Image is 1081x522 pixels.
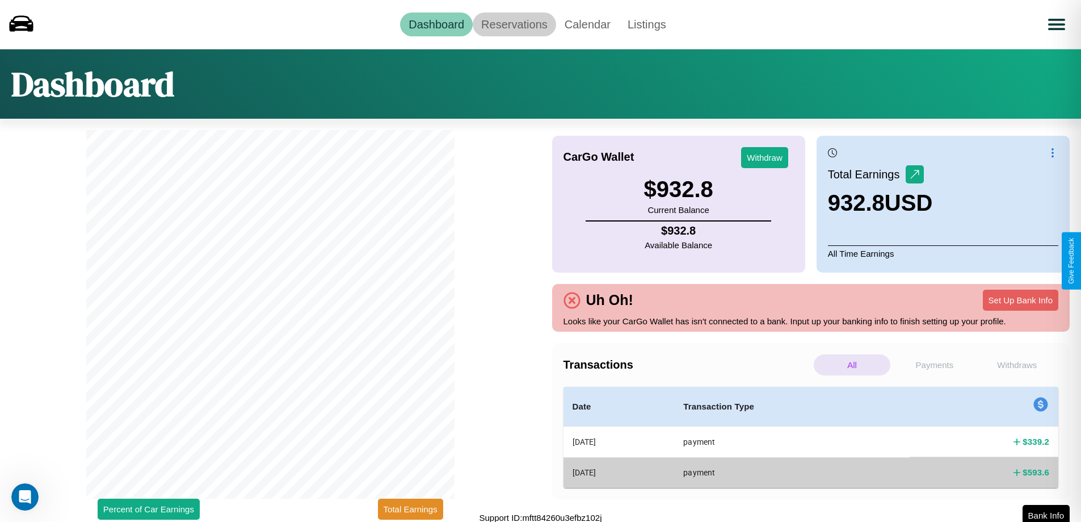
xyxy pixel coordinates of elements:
[643,177,713,202] h3: $ 932.8
[674,457,910,487] th: payment
[828,190,933,216] h3: 932.8 USD
[1023,436,1049,448] h4: $ 339.2
[983,290,1058,311] button: Set Up Bank Info
[556,12,619,36] a: Calendar
[563,314,1059,329] p: Looks like your CarGo Wallet has isn't connected to a bank. Input up your banking info to finish ...
[563,151,634,164] h4: CarGo Wallet
[563,457,675,487] th: [DATE]
[979,354,1055,375] p: Withdraws
[563,358,811,371] h4: Transactions
[378,499,443,520] button: Total Earnings
[473,12,556,36] a: Reservations
[400,12,473,36] a: Dashboard
[828,245,1058,261] p: All Time Earnings
[1067,238,1075,284] div: Give Feedback
[741,147,788,168] button: Withdraw
[11,61,174,107] h1: Dashboard
[1023,466,1049,478] h4: $ 593.6
[11,483,39,511] iframe: Intercom live chat
[683,400,901,414] h4: Transaction Type
[674,427,910,458] th: payment
[619,12,675,36] a: Listings
[563,387,1059,488] table: simple table
[573,400,666,414] h4: Date
[581,292,639,308] h4: Uh Oh!
[563,427,675,458] th: [DATE]
[645,224,712,237] h4: $ 932.8
[645,237,712,253] p: Available Balance
[643,202,713,218] p: Current Balance
[828,164,906,185] p: Total Earnings
[1041,9,1072,40] button: Open menu
[814,354,890,375] p: All
[896,354,973,375] p: Payments
[98,499,200,520] button: Percent of Car Earnings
